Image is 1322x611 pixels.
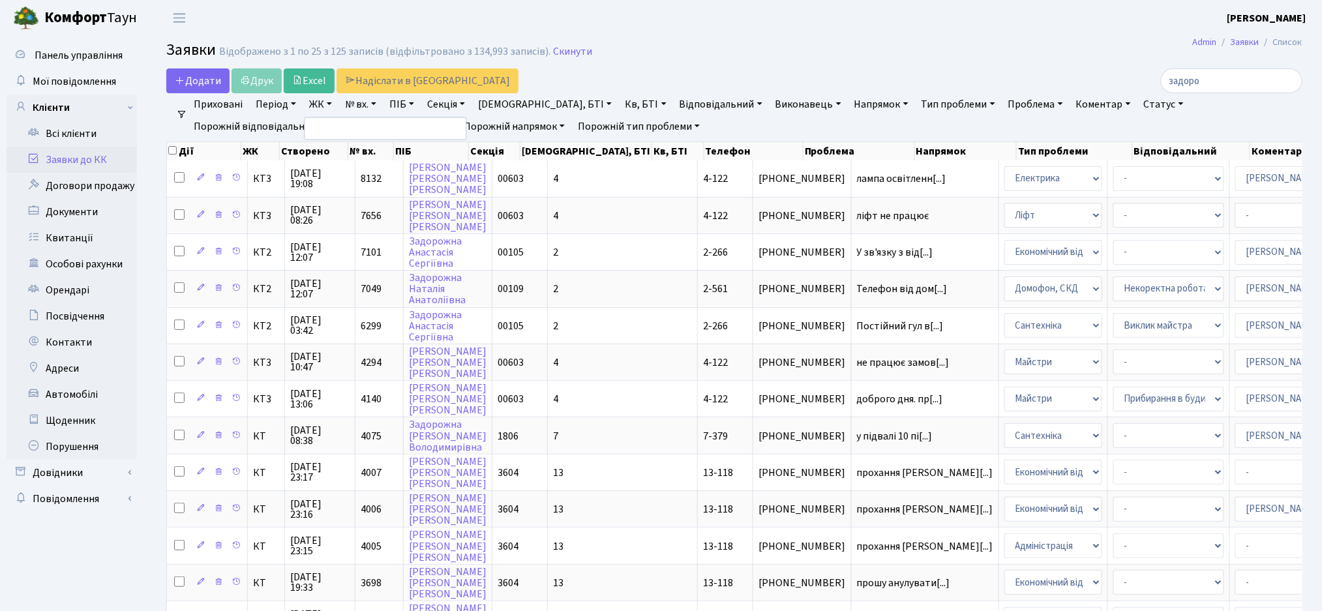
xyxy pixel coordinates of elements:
[7,173,137,199] a: Договори продажу
[759,394,846,404] span: [PHONE_NUMBER]
[857,245,933,260] span: У зв'язку з від[...]
[44,7,107,28] b: Комфорт
[857,466,993,480] span: прохання [PERSON_NAME][...]
[290,168,350,189] span: [DATE] 19:08
[361,576,382,590] span: 3698
[849,93,914,115] a: Напрямок
[703,576,733,590] span: 13-118
[759,541,846,552] span: [PHONE_NUMBER]
[409,160,487,197] a: [PERSON_NAME][PERSON_NAME][PERSON_NAME]
[498,466,518,480] span: 3604
[166,68,230,93] a: Додати
[7,329,137,355] a: Контакти
[759,247,846,258] span: [PHONE_NUMBER]
[284,68,335,93] a: Excel
[703,282,728,296] span: 2-561
[804,142,915,160] th: Проблема
[290,535,350,556] span: [DATE] 23:15
[250,93,301,115] a: Період
[553,46,592,58] a: Скинути
[759,504,846,514] span: [PHONE_NUMBER]
[498,576,518,590] span: 3604
[7,42,137,68] a: Панель управління
[759,211,846,221] span: [PHONE_NUMBER]
[253,284,279,294] span: КТ2
[759,468,846,478] span: [PHONE_NUMBER]
[409,565,487,601] a: [PERSON_NAME][PERSON_NAME][PERSON_NAME]
[553,282,558,296] span: 2
[520,142,652,160] th: [DEMOGRAPHIC_DATA], БТІ
[553,502,563,516] span: 13
[620,93,671,115] a: Кв, БТІ
[253,321,279,331] span: КТ2
[1227,11,1306,25] b: [PERSON_NAME]
[553,392,558,406] span: 4
[253,357,279,368] span: КТ3
[915,142,1017,160] th: Напрямок
[7,434,137,460] a: Порушення
[253,211,279,221] span: КТ3
[188,115,329,138] a: Порожній відповідальний
[857,429,933,443] span: у підвалі 10 пі[...]
[1139,93,1189,115] a: Статус
[409,491,487,528] a: [PERSON_NAME][PERSON_NAME][PERSON_NAME]
[409,308,462,344] a: ЗадорожнаАнастасіяСергіївна
[857,392,943,406] span: доброго дня. пр[...]
[290,389,350,410] span: [DATE] 13:06
[857,319,944,333] span: Постійний гул в[...]
[759,173,846,184] span: [PHONE_NUMBER]
[361,355,382,370] span: 4294
[7,251,137,277] a: Особові рахунки
[361,502,382,516] span: 4006
[7,147,137,173] a: Заявки до КК
[553,576,563,590] span: 13
[7,303,137,329] a: Посвідчення
[7,95,137,121] a: Клієнти
[703,355,728,370] span: 4-122
[166,38,216,61] span: Заявки
[253,504,279,514] span: КТ
[361,539,382,554] span: 4005
[916,93,1000,115] a: Тип проблеми
[703,319,728,333] span: 2-266
[553,539,563,554] span: 13
[409,271,466,307] a: ЗадорожнаНаталіяАнатоліївна
[7,68,137,95] a: Мої повідомлення
[7,381,137,408] a: Автомобілі
[241,142,280,160] th: ЖК
[857,282,948,296] span: Телефон від дом[...]
[857,539,993,554] span: прохання [PERSON_NAME][...]
[7,277,137,303] a: Орендарі
[361,245,382,260] span: 7101
[703,392,728,406] span: 4-122
[163,7,196,29] button: Переключити навігацію
[280,142,348,160] th: Створено
[1231,35,1259,49] a: Заявки
[473,93,617,115] a: [DEMOGRAPHIC_DATA], БТІ
[7,121,137,147] a: Всі клієнти
[332,115,456,138] a: Порожній виконавець
[7,460,137,486] a: Довідники
[253,394,279,404] span: КТ3
[704,142,804,160] th: Телефон
[253,173,279,184] span: КТ3
[553,466,563,480] span: 13
[361,319,382,333] span: 6299
[498,282,524,296] span: 00109
[1193,35,1217,49] a: Admin
[652,142,704,160] th: Кв, БТІ
[1133,142,1250,160] th: Відповідальний
[409,234,462,271] a: ЗадорожнаАнастасіяСергіївна
[857,576,950,590] span: прошу анулувати[...]
[1161,68,1302,93] input: Пошук...
[759,357,846,368] span: [PHONE_NUMBER]
[35,48,123,63] span: Панель управління
[469,142,520,160] th: Секція
[498,245,524,260] span: 00105
[1071,93,1136,115] a: Коментар
[304,93,337,115] a: ЖК
[253,247,279,258] span: КТ2
[44,7,137,29] span: Таун
[703,429,728,443] span: 7-379
[1173,29,1322,56] nav: breadcrumb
